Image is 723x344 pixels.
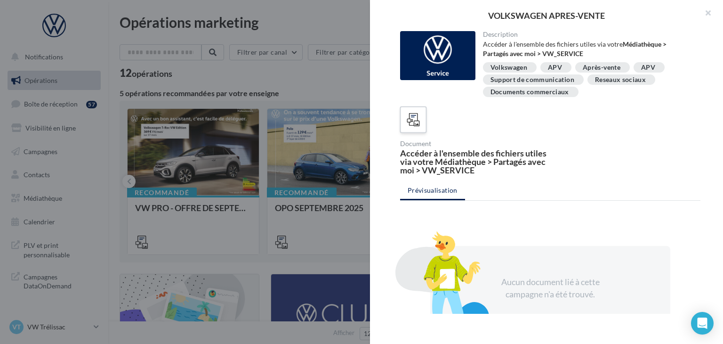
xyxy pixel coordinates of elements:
div: APV [641,64,655,71]
div: Documents commerciaux [490,89,569,96]
div: Open Intercom Messenger [691,312,714,335]
div: Reseaux sociaux [595,76,646,83]
div: Aucun document lié à cette campagne n'a été trouvé. [490,276,610,300]
div: Description [483,31,693,38]
div: Accéder à l'ensemble des fichiers utiles via votre Médiathèque > Partagés avec moi > VW_SERVICE [400,149,546,174]
div: APV [548,64,562,71]
div: Volkswagen [490,64,528,71]
div: Accéder à l'ensemble des fichiers utiles via votre [483,40,693,58]
div: Support de communication [490,76,574,83]
div: Document [400,140,546,147]
div: Après-vente [583,64,620,71]
div: VOLKSWAGEN APRES-VENTE [385,11,708,20]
